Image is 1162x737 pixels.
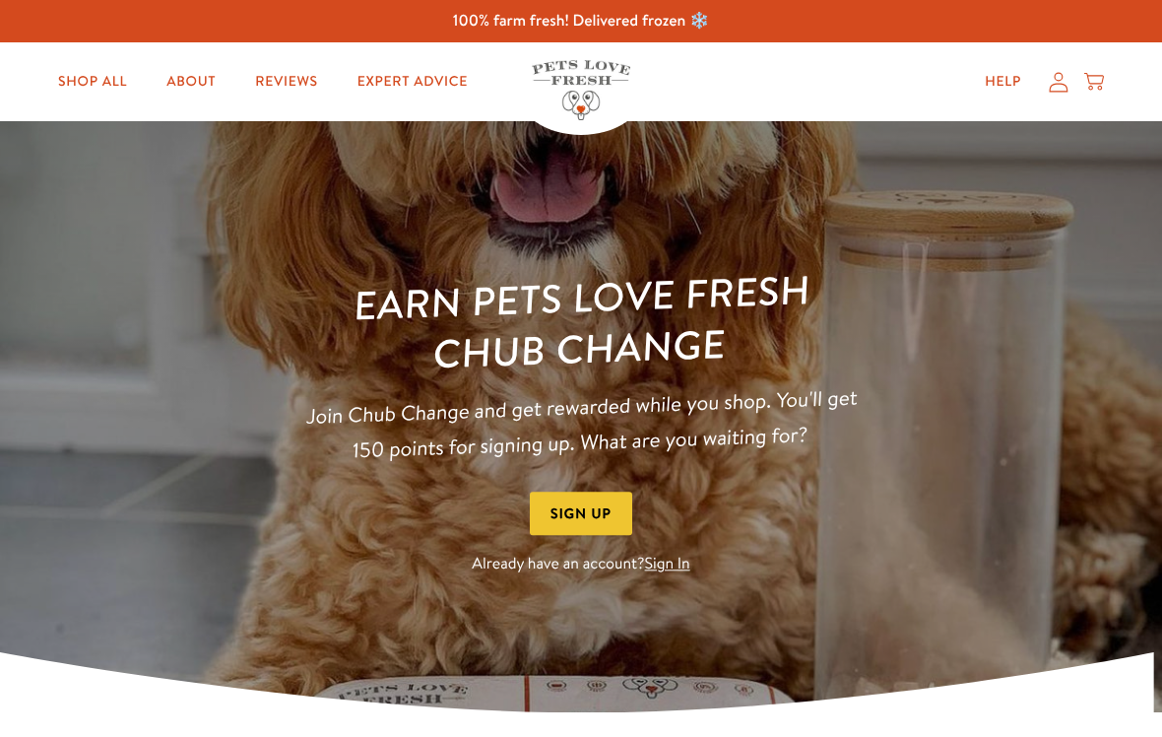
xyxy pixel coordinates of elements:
[530,492,632,536] button: Sign Up
[342,62,484,101] a: Expert Advice
[239,62,333,101] a: Reviews
[969,62,1037,101] a: Help
[42,62,143,101] a: Shop All
[295,379,867,469] p: Join Chub Change and get rewarded while you shop. You'll get 150 points for signing up. What are ...
[297,552,865,578] p: Already have an account?
[645,554,690,575] a: Sign In
[532,60,630,120] img: Pets Love Fresh
[294,261,867,383] h1: Earn Pets Love Fresh Chub Change
[151,62,231,101] a: About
